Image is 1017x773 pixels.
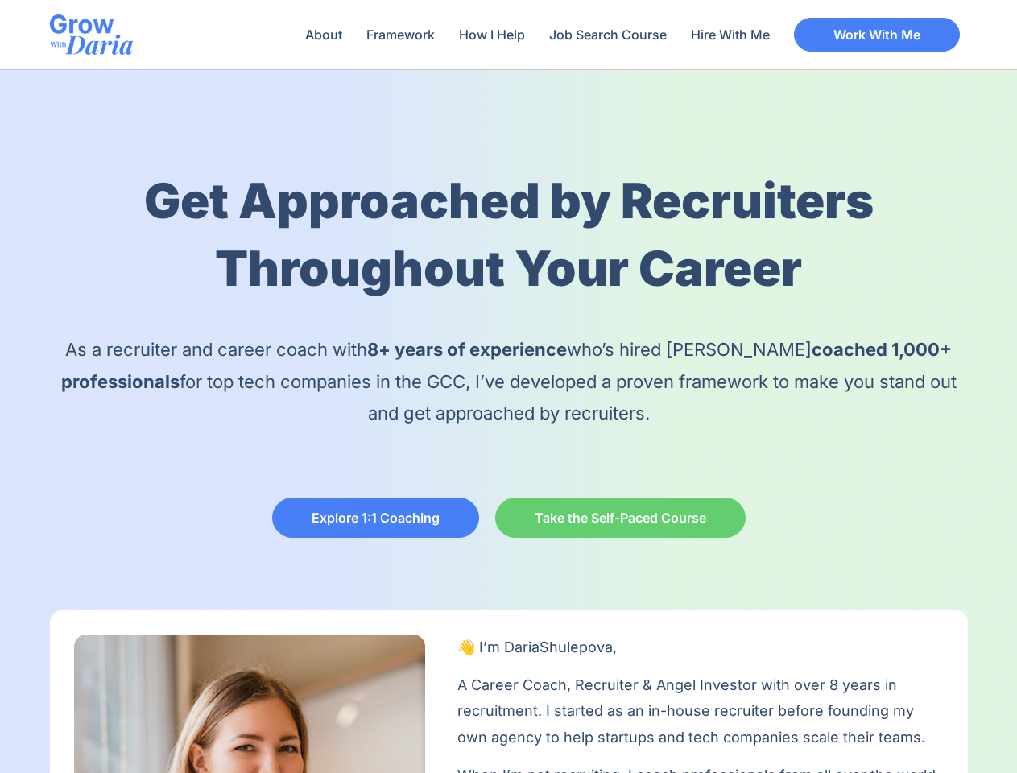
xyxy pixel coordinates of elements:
[358,16,443,53] a: Framework
[541,16,675,53] a: Job Search Course
[451,16,533,53] a: How I Help
[50,167,968,302] h1: Get Approached by Recruiters Throughout Your Career
[297,16,778,53] nav: Menu
[613,639,617,655] span: ,
[457,635,944,660] p: Shulepova
[367,339,567,360] b: 8+ years of experience
[794,18,960,52] a: Work With Me
[457,639,540,655] span: 👋 I’m Daria
[272,498,479,538] a: Explore 1:1 Coaching
[457,672,944,750] p: A Career Coach, Recruiter & Angel Investor with over 8 years in recruitment. I started as an in-h...
[61,339,953,392] b: coached 1,000+ professionals
[495,498,746,538] a: Take the Self-Paced Course
[833,28,920,41] span: Work With Me
[535,511,706,524] span: Take the Self-Paced Course
[683,16,778,53] a: Hire With Me
[297,16,350,53] a: About
[50,334,968,430] p: As a recruiter and career coach with who’s hired [PERSON_NAME] for top tech companies in the GCC,...
[312,511,440,524] span: Explore 1:1 Coaching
